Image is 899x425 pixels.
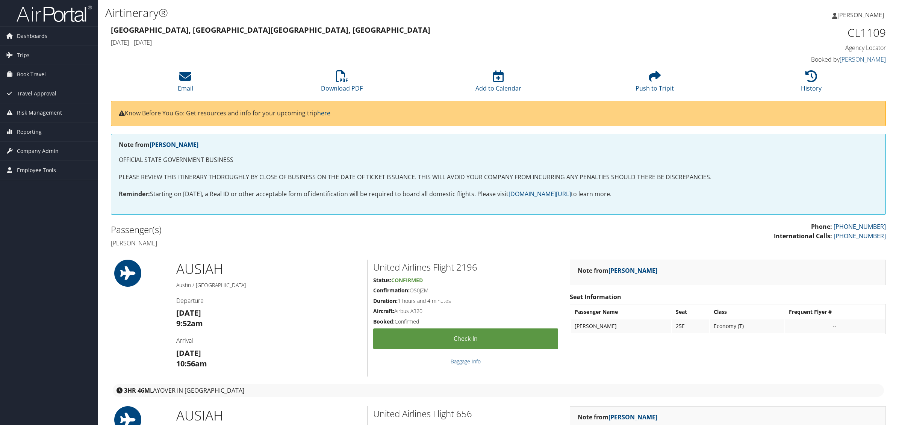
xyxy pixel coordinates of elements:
a: [PERSON_NAME] [608,413,657,421]
strong: [DATE] [176,348,201,358]
strong: Note from [578,266,657,275]
span: Company Admin [17,142,59,160]
h1: AUS IAH [176,406,362,425]
img: airportal-logo.png [17,5,92,23]
strong: Confirmation: [373,287,410,294]
th: Class [710,305,784,319]
span: Book Travel [17,65,46,84]
strong: 3HR 46M [124,386,150,395]
a: Baggage Info [451,358,481,365]
a: Check-in [373,328,558,349]
th: Passenger Name [571,305,671,319]
h4: [DATE] - [DATE] [111,38,689,47]
strong: International Calls: [774,232,832,240]
strong: Reminder: [119,190,150,198]
h4: Arrival [176,336,362,345]
a: [PERSON_NAME] [150,141,198,149]
a: Push to Tripit [636,74,674,92]
td: Economy (T) [710,319,784,333]
a: [PERSON_NAME] [840,55,886,64]
h5: OS0JZM [373,287,558,294]
h5: Austin / [GEOGRAPHIC_DATA] [176,281,362,289]
strong: [DATE] [176,308,201,318]
strong: 10:56am [176,358,207,369]
h5: 1 hours and 4 minutes [373,297,558,305]
a: [PERSON_NAME] [832,4,891,26]
strong: Note from [578,413,657,421]
strong: Seat Information [570,293,621,301]
div: layover in [GEOGRAPHIC_DATA] [113,384,884,397]
strong: 9:52am [176,318,203,328]
a: Email [178,74,193,92]
a: [PHONE_NUMBER] [834,232,886,240]
h4: Departure [176,296,362,305]
strong: Aircraft: [373,307,394,315]
strong: Phone: [811,222,832,231]
a: [PERSON_NAME] [608,266,657,275]
a: Add to Calendar [475,74,521,92]
a: [DOMAIN_NAME][URL] [509,190,571,198]
h2: United Airlines Flight 2196 [373,261,558,274]
a: here [317,109,330,117]
h2: Passenger(s) [111,223,493,236]
th: Frequent Flyer # [785,305,885,319]
p: OFFICIAL STATE GOVERNMENT BUSINESS [119,155,878,165]
span: Risk Management [17,103,62,122]
span: Employee Tools [17,161,56,180]
h4: Agency Locator [701,44,886,52]
a: Download PDF [321,74,363,92]
h1: AUS IAH [176,260,362,278]
div: -- [789,323,881,330]
p: Know Before You Go: Get resources and info for your upcoming trip [119,109,878,118]
span: Confirmed [391,277,423,284]
h2: United Airlines Flight 656 [373,407,558,420]
span: Trips [17,46,30,65]
span: Reporting [17,123,42,141]
span: Dashboards [17,27,47,45]
h1: CL1109 [701,25,886,41]
td: [PERSON_NAME] [571,319,671,333]
strong: Booked: [373,318,395,325]
h4: Booked by [701,55,886,64]
span: Travel Approval [17,84,56,103]
h5: Confirmed [373,318,558,325]
a: History [801,74,822,92]
strong: Status: [373,277,391,284]
td: 25E [672,319,709,333]
span: [PERSON_NAME] [837,11,884,19]
th: Seat [672,305,709,319]
strong: Duration: [373,297,398,304]
p: PLEASE REVIEW THIS ITINERARY THOROUGHLY BY CLOSE OF BUSINESS ON THE DATE OF TICKET ISSUANCE. THIS... [119,172,878,182]
strong: [GEOGRAPHIC_DATA], [GEOGRAPHIC_DATA] [GEOGRAPHIC_DATA], [GEOGRAPHIC_DATA] [111,25,430,35]
h4: [PERSON_NAME] [111,239,493,247]
p: Starting on [DATE], a Real ID or other acceptable form of identification will be required to boar... [119,189,878,199]
h5: Airbus A320 [373,307,558,315]
a: [PHONE_NUMBER] [834,222,886,231]
h1: Airtinerary® [105,5,630,21]
strong: Note from [119,141,198,149]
